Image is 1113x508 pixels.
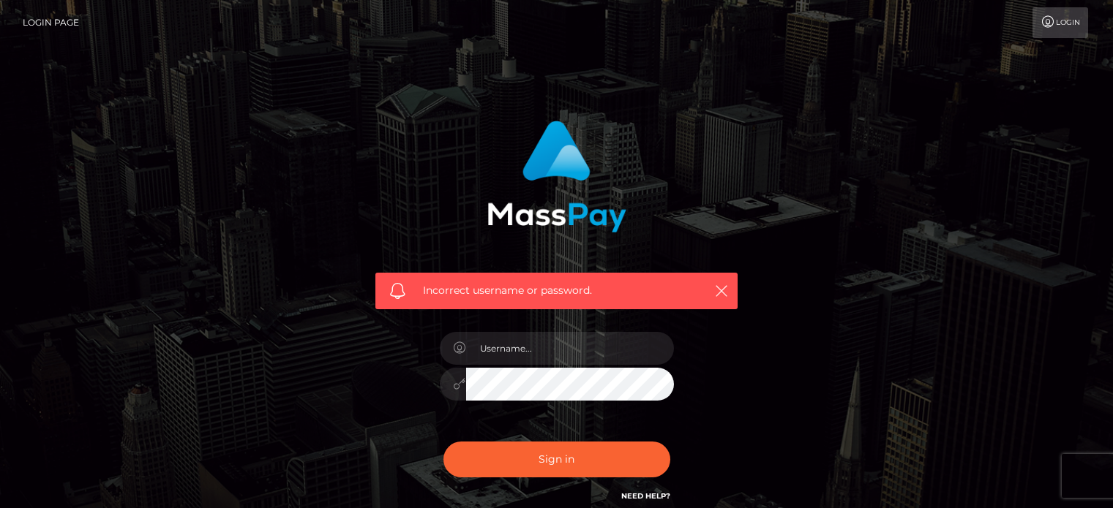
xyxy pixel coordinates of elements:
button: Sign in [443,441,670,477]
a: Need Help? [621,491,670,501]
img: MassPay Login [487,121,626,232]
a: Login [1033,7,1088,38]
a: Login Page [23,7,79,38]
input: Username... [466,332,674,365]
span: Incorrect username or password. [423,283,690,298]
